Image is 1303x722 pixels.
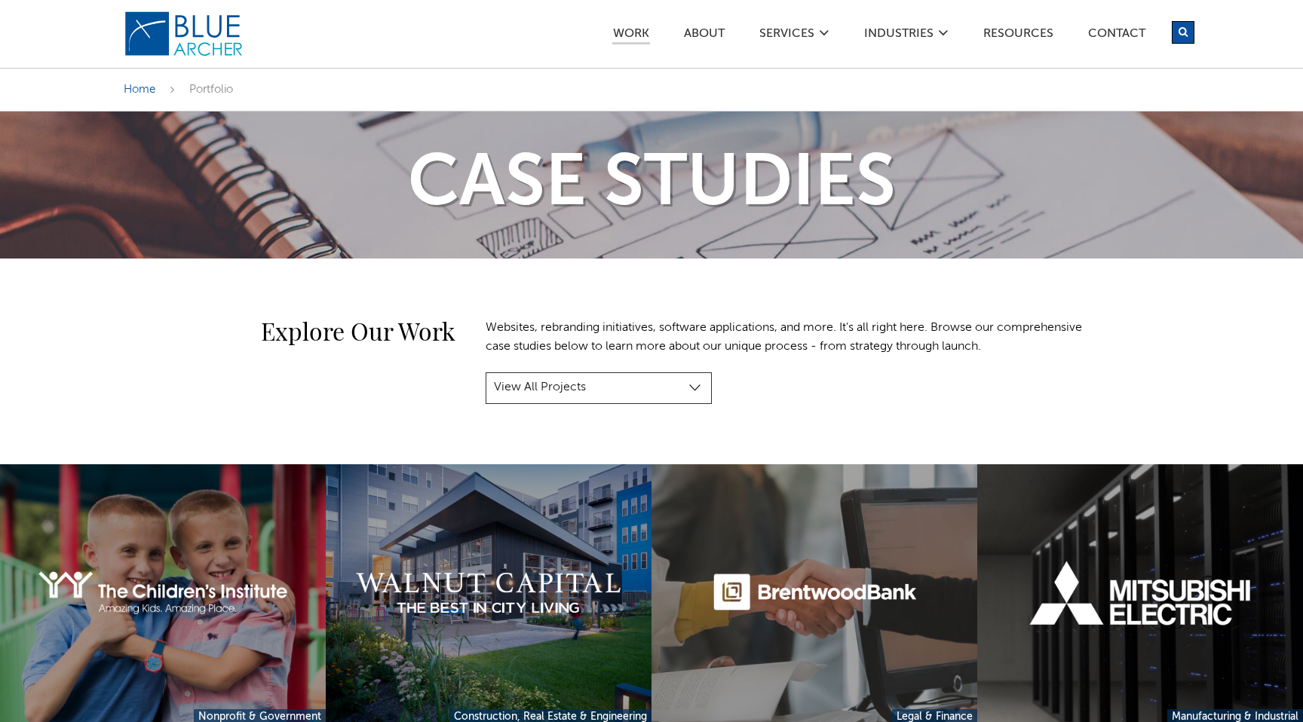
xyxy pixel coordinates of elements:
a: Resources [983,28,1054,44]
a: Home [124,84,155,95]
img: Blue Archer Logo [124,11,244,57]
a: ABOUT [683,28,725,44]
a: Industries [863,28,934,44]
h2: Explore Our Work [124,319,455,343]
a: Contact [1087,28,1146,44]
a: Work [612,28,650,44]
span: Portfolio [189,84,233,95]
a: SERVICES [759,28,815,44]
h1: Case Studies [109,149,1194,221]
p: Websites, rebranding initiatives, software applications, and more. It's all right here. Browse ou... [486,319,1089,357]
